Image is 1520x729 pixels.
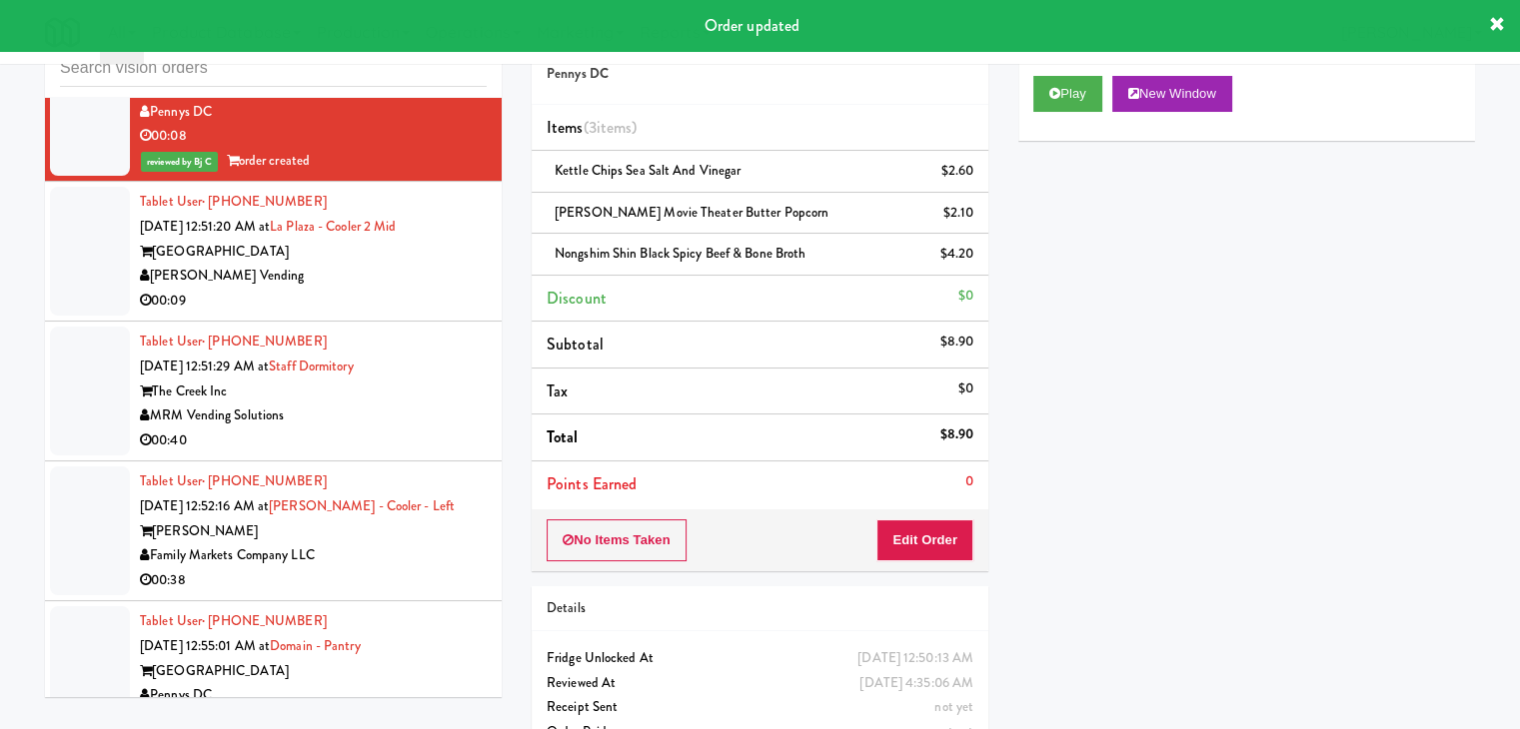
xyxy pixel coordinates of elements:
[859,671,973,696] div: [DATE] 4:35:06 AM
[202,471,327,490] span: · [PHONE_NUMBER]
[202,611,327,630] span: · [PHONE_NUMBER]
[140,636,270,655] span: [DATE] 12:55:01 AM at
[269,357,354,375] a: Staff Dormitory
[202,332,327,351] span: · [PHONE_NUMBER]
[140,496,269,515] span: [DATE] 12:52:16 AM at
[45,182,502,322] li: Tablet User· [PHONE_NUMBER][DATE] 12:51:20 AM atLa Plaza - Cooler 2 Mid[GEOGRAPHIC_DATA][PERSON_N...
[140,217,270,236] span: [DATE] 12:51:20 AM at
[547,425,579,448] span: Total
[269,496,455,515] a: [PERSON_NAME] - Cooler - Left
[140,332,327,351] a: Tablet User· [PHONE_NUMBER]
[705,14,799,37] span: Order updated
[140,357,269,375] span: [DATE] 12:51:29 AM at
[547,379,568,402] span: Tax
[958,376,973,401] div: $0
[1112,76,1232,112] button: New Window
[958,284,973,309] div: $0
[1033,76,1102,112] button: Play
[547,646,973,671] div: Fridge Unlocked At
[140,124,487,149] div: 00:08
[202,192,327,211] span: · [PHONE_NUMBER]
[940,242,974,267] div: $4.20
[141,152,218,172] span: reviewed by Bj C
[857,646,973,671] div: [DATE] 12:50:13 AM
[140,100,487,125] div: Pennys DC
[140,683,487,708] div: Pennys DC
[547,333,604,356] span: Subtotal
[547,472,637,495] span: Points Earned
[965,469,973,494] div: 0
[270,217,396,236] a: La Plaza - Cooler 2 Mid
[140,568,487,593] div: 00:38
[547,67,973,82] h5: Pennys DC
[547,287,607,310] span: Discount
[941,159,974,184] div: $2.60
[547,519,687,561] button: No Items Taken
[547,116,637,139] span: Items
[547,695,973,720] div: Receipt Sent
[547,596,973,621] div: Details
[45,461,502,601] li: Tablet User· [PHONE_NUMBER][DATE] 12:52:16 AM at[PERSON_NAME] - Cooler - Left[PERSON_NAME]Family ...
[584,116,638,139] span: (3 )
[547,671,973,696] div: Reviewed At
[597,116,633,139] ng-pluralize: items
[60,50,487,87] input: Search vision orders
[270,636,361,655] a: Domain - Pantry
[140,471,327,490] a: Tablet User· [PHONE_NUMBER]
[140,379,487,404] div: The Creek Inc
[140,264,487,289] div: [PERSON_NAME] Vending
[140,519,487,544] div: [PERSON_NAME]
[140,428,487,453] div: 00:40
[140,659,487,684] div: [GEOGRAPHIC_DATA]
[555,203,828,222] span: [PERSON_NAME] Movie Theater Butter Popcorn
[45,18,502,183] li: Tablet User· [PHONE_NUMBER][DATE] 12:50:13 AM at[PERSON_NAME] - Pantry - Right[PERSON_NAME]Pennys...
[140,240,487,265] div: [GEOGRAPHIC_DATA]
[140,289,487,314] div: 00:09
[934,697,973,716] span: not yet
[555,161,741,180] span: Kettle Chips Sea Salt and Vinegar
[555,244,805,263] span: Nongshim Shin Black Spicy Beef & Bone Broth
[45,322,502,461] li: Tablet User· [PHONE_NUMBER][DATE] 12:51:29 AM atStaff DormitoryThe Creek IncMRM Vending Solutions...
[940,422,974,447] div: $8.90
[940,330,974,355] div: $8.90
[943,201,974,226] div: $2.10
[227,151,310,170] span: order created
[876,519,973,561] button: Edit Order
[140,543,487,568] div: Family Markets Company LLC
[140,403,487,428] div: MRM Vending Solutions
[140,192,327,211] a: Tablet User· [PHONE_NUMBER]
[140,611,327,630] a: Tablet User· [PHONE_NUMBER]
